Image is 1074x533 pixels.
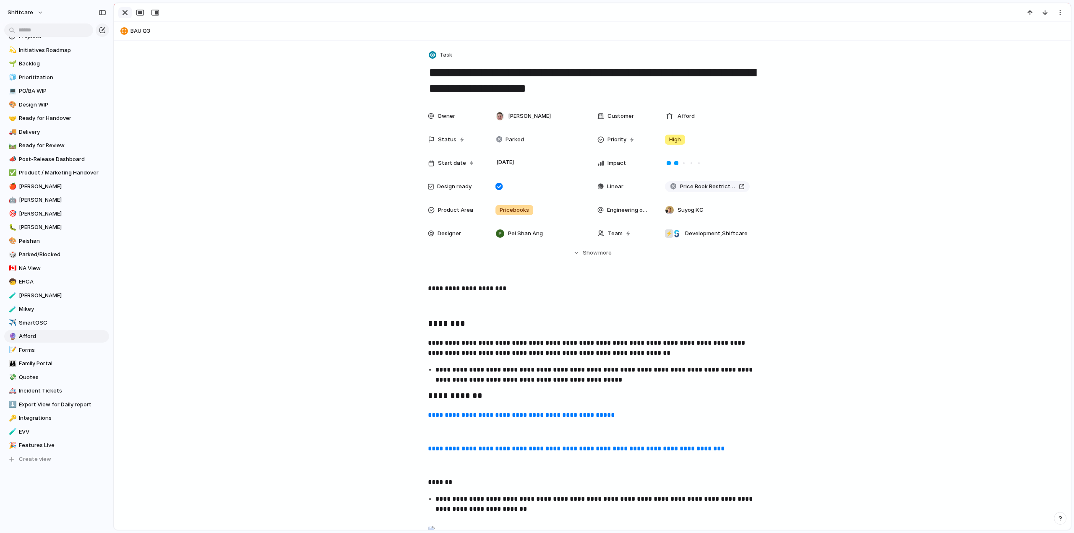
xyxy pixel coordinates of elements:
[8,237,16,245] button: 🎨
[9,127,15,137] div: 🚚
[4,235,109,247] a: 🎨Peishan
[9,400,15,409] div: ⬇️
[8,428,16,436] button: 🧪
[678,206,704,214] span: Suyog KC
[19,359,106,368] span: Family Portal
[678,112,695,120] span: Afford
[4,71,109,84] a: 🧊Prioritization
[4,6,48,19] button: shiftcare
[4,180,109,193] div: 🍎[PERSON_NAME]
[19,73,106,82] span: Prioritization
[4,262,109,275] div: 🇨🇦NA View
[19,319,106,327] span: SmartOSC
[9,263,15,273] div: 🇨🇦
[4,289,109,302] a: 🧪[PERSON_NAME]
[19,237,106,245] span: Peishan
[19,414,106,422] span: Integrations
[19,128,106,136] span: Delivery
[508,112,551,120] span: [PERSON_NAME]
[19,196,106,204] span: [PERSON_NAME]
[4,453,109,465] button: Create view
[9,372,15,382] div: 💸
[4,126,109,138] a: 🚚Delivery
[607,182,623,191] span: Linear
[9,413,15,423] div: 🔑
[8,346,16,354] button: 📝
[438,159,466,167] span: Start date
[438,112,455,120] span: Owner
[8,291,16,300] button: 🧪
[8,373,16,382] button: 💸
[8,441,16,450] button: 🎉
[19,278,106,286] span: EHCA
[19,87,106,95] span: PO/BA WIP
[19,332,106,341] span: Afford
[9,441,15,450] div: 🎉
[607,159,626,167] span: Impact
[19,169,106,177] span: Product / Marketing Handover
[9,209,15,218] div: 🎯
[607,206,651,214] span: Engineering owner
[8,196,16,204] button: 🤖
[9,345,15,355] div: 📝
[19,264,106,273] span: NA View
[9,304,15,314] div: 🧪
[19,46,106,55] span: Initiatives Roadmap
[8,264,16,273] button: 🇨🇦
[4,85,109,97] a: 💻PO/BA WIP
[428,245,757,260] button: Showmore
[8,319,16,327] button: ✈️
[8,169,16,177] button: ✅
[4,357,109,370] div: 👪Family Portal
[437,182,472,191] span: Design ready
[669,135,681,144] span: High
[4,385,109,397] div: 🚑Incident Tickets
[9,100,15,109] div: 🎨
[9,223,15,232] div: 🐛
[4,398,109,411] a: ⬇️Export View for Daily report
[9,359,15,369] div: 👪
[19,441,106,450] span: Features Live
[4,276,109,288] a: 🧒EHCA
[8,101,16,109] button: 🎨
[9,236,15,246] div: 🎨
[8,210,16,218] button: 🎯
[4,439,109,452] div: 🎉Features Live
[8,387,16,395] button: 🚑
[4,317,109,329] a: ✈️SmartOSC
[8,414,16,422] button: 🔑
[9,195,15,205] div: 🤖
[8,73,16,82] button: 🧊
[9,59,15,69] div: 🌱
[4,303,109,315] div: 🧪Mikey
[4,166,109,179] div: ✅Product / Marketing Handover
[19,346,106,354] span: Forms
[598,249,612,257] span: more
[4,371,109,384] a: 💸Quotes
[4,153,109,166] a: 📣Post-Release Dashboard
[4,194,109,206] a: 🤖[PERSON_NAME]
[19,387,106,395] span: Incident Tickets
[19,305,106,313] span: Mikey
[494,157,516,167] span: [DATE]
[8,250,16,259] button: 🎲
[8,46,16,55] button: 💫
[19,455,51,463] span: Create view
[583,249,598,257] span: Show
[4,344,109,356] a: 📝Forms
[4,221,109,234] a: 🐛[PERSON_NAME]
[665,229,673,238] div: ⚡
[9,277,15,287] div: 🧒
[438,229,461,238] span: Designer
[607,112,634,120] span: Customer
[9,291,15,300] div: 🧪
[9,86,15,96] div: 💻
[19,60,106,68] span: Backlog
[8,114,16,122] button: 🤝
